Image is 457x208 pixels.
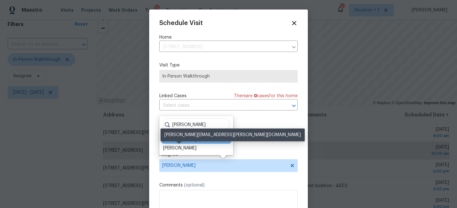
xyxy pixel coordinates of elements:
span: [PERSON_NAME] [162,163,287,168]
span: (optional) [184,183,205,187]
span: In-Person Walkthrough [162,73,295,79]
input: Select cases [159,101,280,110]
div: [PERSON_NAME] [163,145,196,151]
span: There are case s for this home [234,93,298,99]
span: 0 [254,94,257,98]
span: Linked Cases [159,93,187,99]
div: [PERSON_NAME][EMAIL_ADDRESS][PERSON_NAME][DOMAIN_NAME] [161,129,305,141]
label: Visit Type [159,62,298,68]
span: Close [291,20,298,27]
label: Home [159,34,298,41]
label: Comments [159,182,298,188]
span: Schedule Visit [159,20,203,26]
button: Open [289,101,298,110]
input: Enter in an address [159,42,288,52]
